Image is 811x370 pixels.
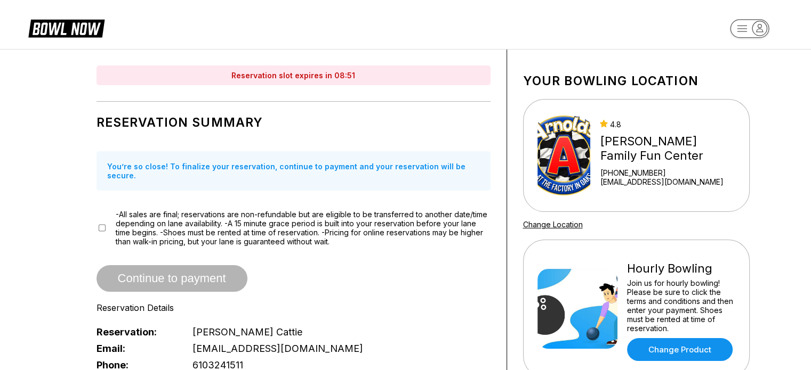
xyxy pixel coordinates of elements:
div: Hourly Bowling [627,261,735,276]
div: You’re so close! To finalize your reservation, continue to payment and your reservation will be s... [97,151,491,191]
div: Reservation slot expires in 08:51 [97,65,491,85]
img: Arnold's Family Fun Center [537,116,591,195]
a: [EMAIL_ADDRESS][DOMAIN_NAME] [600,177,735,186]
div: 4.8 [600,120,735,129]
h1: Reservation Summary [97,115,491,130]
span: Email: [97,343,175,354]
span: [PERSON_NAME] Cattie [192,326,302,338]
span: [EMAIL_ADDRESS][DOMAIN_NAME] [192,343,363,354]
div: Join us for hourly bowling! Please be sure to click the terms and conditions and then enter your ... [627,278,735,333]
h1: Your bowling location [523,73,750,88]
a: Change Location [523,220,583,229]
span: Reservation: [97,326,175,338]
span: -All sales are final; reservations are non-refundable but are eligible to be transferred to anoth... [116,210,491,246]
div: [PERSON_NAME] Family Fun Center [600,134,735,163]
div: [PHONE_NUMBER] [600,168,735,177]
img: Hourly Bowling [537,269,617,349]
div: Reservation Details [97,302,491,313]
a: Change Product [627,338,733,361]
